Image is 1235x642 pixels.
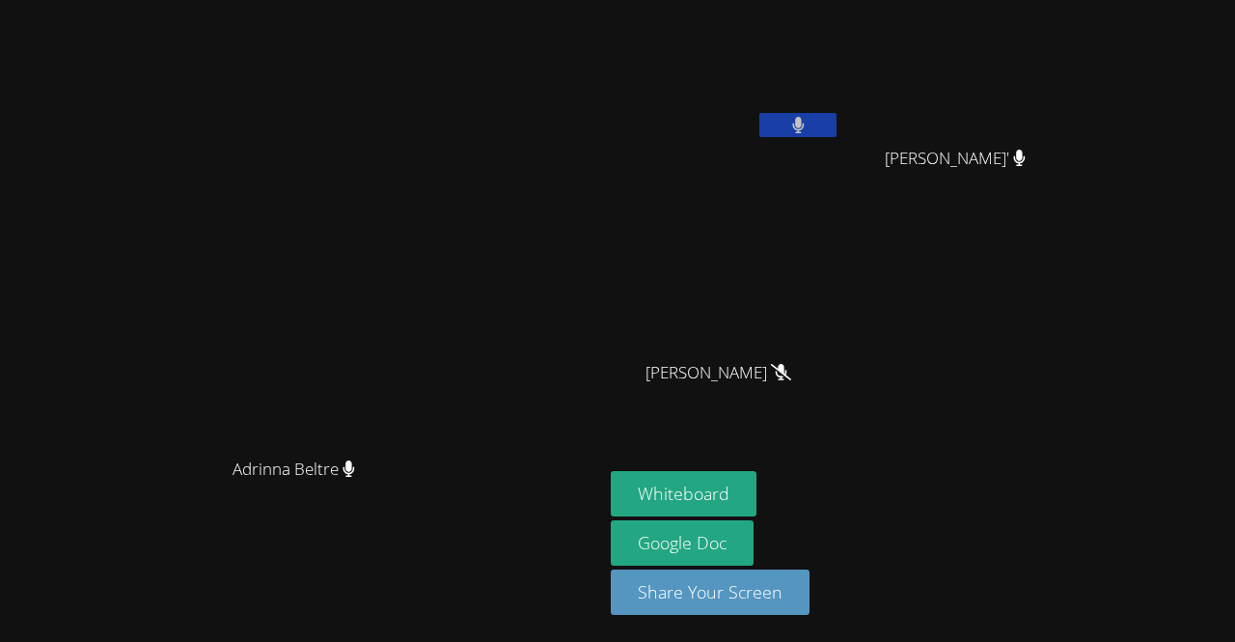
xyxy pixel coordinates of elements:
[233,456,355,484] span: Adrinna Beltre
[611,520,754,566] a: Google Doc
[645,359,791,387] span: [PERSON_NAME]
[885,145,1026,173] span: [PERSON_NAME]'
[611,471,756,516] button: Whiteboard
[611,570,810,615] button: Share Your Screen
